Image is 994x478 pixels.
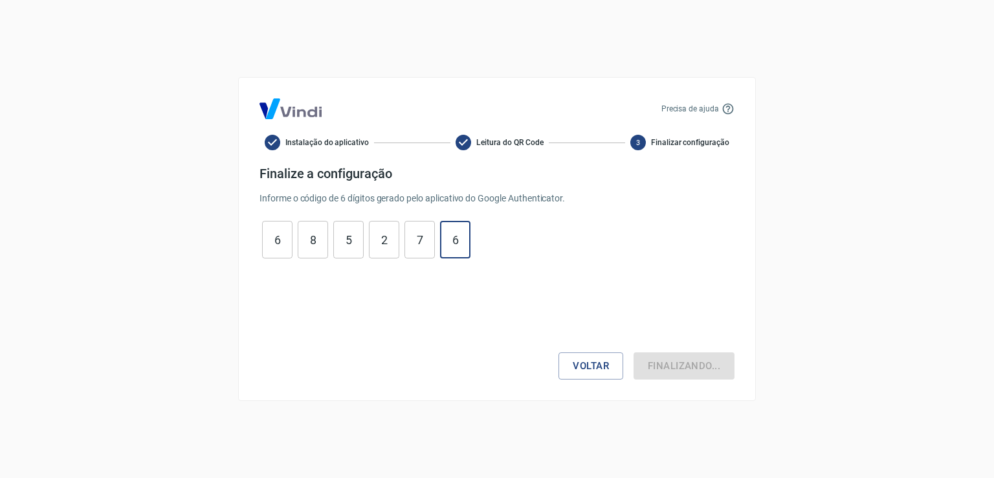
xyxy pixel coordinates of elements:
[285,137,369,148] span: Instalação do aplicativo
[558,352,623,380] button: Voltar
[260,166,734,181] h4: Finalize a configuração
[476,137,543,148] span: Leitura do QR Code
[661,103,719,115] p: Precisa de ajuda
[260,98,322,119] img: Logo Vind
[651,137,729,148] span: Finalizar configuração
[636,139,640,147] text: 3
[260,192,734,205] p: Informe o código de 6 dígitos gerado pelo aplicativo do Google Authenticator.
